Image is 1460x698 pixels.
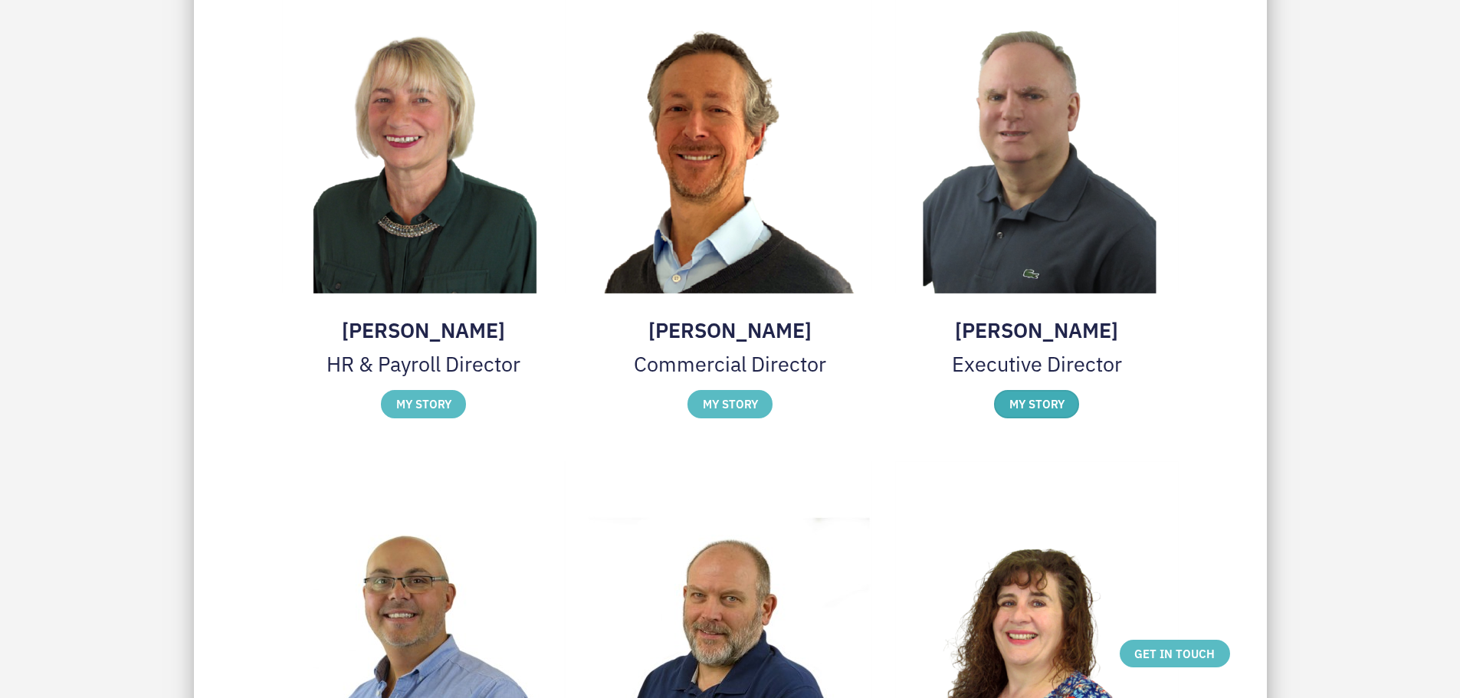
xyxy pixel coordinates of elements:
label: MY STORY [994,390,1079,418]
p: Commercial Director [589,347,872,378]
label: MY STORY [381,390,466,418]
h3: [PERSON_NAME] [895,316,1179,341]
label: MY STORY [687,390,773,418]
p: Executive Director [895,347,1179,378]
h3: [PERSON_NAME] [589,316,872,341]
a: GET IN TOUCH [1120,640,1230,667]
h3: [PERSON_NAME] [282,316,566,341]
p: HR & Payroll Director [282,347,566,378]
